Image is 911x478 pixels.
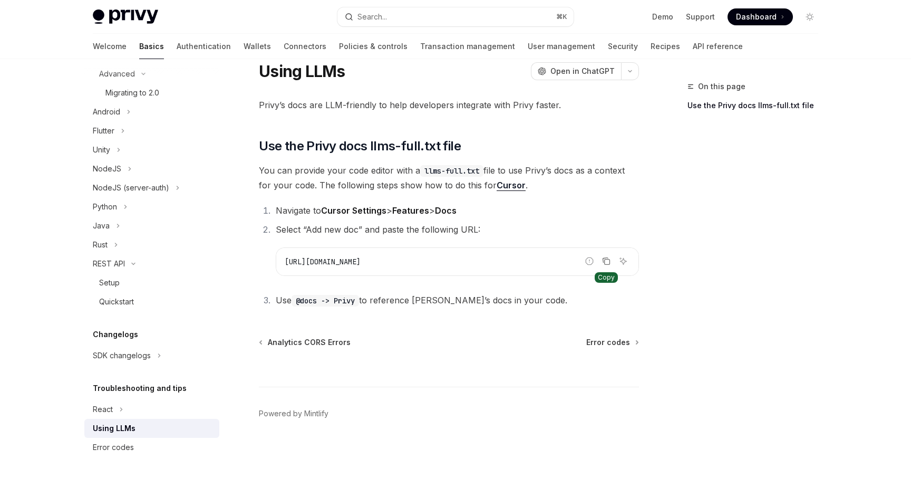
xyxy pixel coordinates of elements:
[652,12,673,22] a: Demo
[93,144,110,156] div: Unity
[84,140,219,159] button: Toggle Unity section
[93,382,187,395] h5: Troubleshooting and tips
[259,62,345,81] h1: Using LLMs
[497,180,526,191] a: Cursor
[420,165,483,177] code: llms-full.txt
[84,346,219,365] button: Toggle SDK changelogs section
[608,34,638,59] a: Security
[93,106,120,118] div: Android
[583,254,596,268] button: Report incorrect code
[276,295,567,305] span: Use to reference [PERSON_NAME]’s docs in your code.
[616,254,630,268] button: Ask AI
[93,441,134,454] div: Error codes
[84,400,219,419] button: Toggle React section
[260,337,351,348] a: Analytics CORS Errors
[93,403,113,416] div: React
[84,197,219,216] button: Toggle Python section
[435,205,457,216] strong: Docs
[84,254,219,273] button: Toggle REST API section
[93,257,125,270] div: REST API
[244,34,271,59] a: Wallets
[728,8,793,25] a: Dashboard
[736,12,777,22] span: Dashboard
[93,162,121,175] div: NodeJS
[586,337,630,348] span: Error codes
[93,238,108,251] div: Rust
[284,34,326,59] a: Connectors
[531,62,621,80] button: Open in ChatGPT
[801,8,818,25] button: Toggle dark mode
[259,138,461,155] span: Use the Privy docs llms-full.txt file
[93,181,169,194] div: NodeJS (server-auth)
[84,235,219,254] button: Toggle Rust section
[84,159,219,178] button: Toggle NodeJS section
[357,11,387,23] div: Search...
[259,98,639,112] span: Privy’s docs are LLM-friendly to help developers integrate with Privy faster.
[285,257,361,266] span: [URL][DOMAIN_NAME]
[93,349,151,362] div: SDK changelogs
[292,295,359,307] code: @docs -> Privy
[99,276,120,289] div: Setup
[586,337,638,348] a: Error codes
[93,9,158,24] img: light logo
[84,102,219,121] button: Toggle Android section
[93,34,127,59] a: Welcome
[84,216,219,235] button: Toggle Java section
[420,34,515,59] a: Transaction management
[321,205,386,216] strong: Cursor Settings
[93,200,117,213] div: Python
[139,34,164,59] a: Basics
[528,34,595,59] a: User management
[84,273,219,292] a: Setup
[392,205,429,216] strong: Features
[93,219,110,232] div: Java
[93,328,138,341] h5: Changelogs
[84,121,219,140] button: Toggle Flutter section
[84,83,219,102] a: Migrating to 2.0
[177,34,231,59] a: Authentication
[595,272,618,283] div: Copy
[556,13,567,21] span: ⌘ K
[276,224,480,235] span: Select “Add new doc” and paste the following URL:
[93,125,114,137] div: Flutter
[599,254,613,268] button: Copy the contents from the code block
[339,34,408,59] a: Policies & controls
[84,292,219,311] a: Quickstart
[276,205,457,216] span: Navigate to > >
[93,422,135,435] div: Using LLMs
[84,419,219,438] a: Using LLMs
[105,87,159,99] div: Migrating to 2.0
[259,163,639,193] span: You can provide your code editor with a file to use Privy’s docs as a context for your code. The ...
[686,12,715,22] a: Support
[99,295,134,308] div: Quickstart
[84,438,219,457] a: Error codes
[268,337,351,348] span: Analytics CORS Errors
[651,34,680,59] a: Recipes
[698,80,745,93] span: On this page
[687,97,827,114] a: Use the Privy docs llms-full.txt file
[337,7,574,26] button: Open search
[84,178,219,197] button: Toggle NodeJS (server-auth) section
[259,408,328,419] a: Powered by Mintlify
[550,66,615,77] span: Open in ChatGPT
[693,34,743,59] a: API reference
